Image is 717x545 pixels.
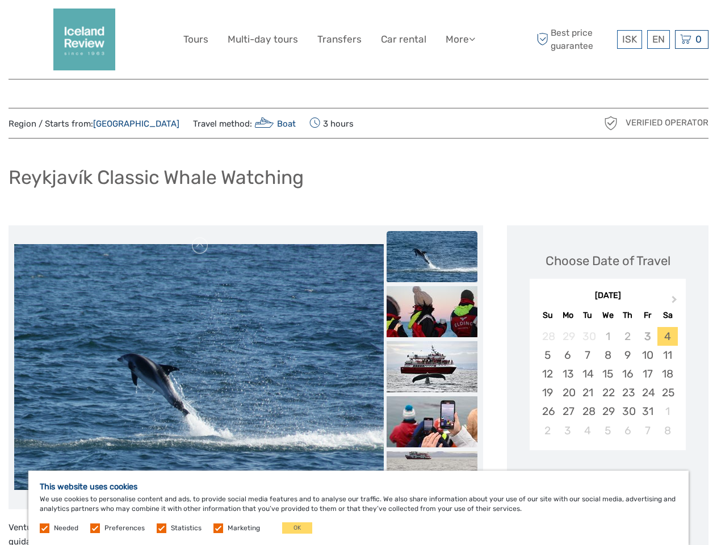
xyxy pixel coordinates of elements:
div: Choose Monday, October 13th, 2025 [558,364,578,383]
span: Travel method: [193,115,296,131]
div: Choose Thursday, November 6th, 2025 [618,421,638,440]
div: Choose Wednesday, October 8th, 2025 [598,346,618,364]
div: Choose Saturday, October 4th, 2025 [657,327,677,346]
div: Choose Saturday, October 11th, 2025 [657,346,677,364]
img: a4e4f68229304a8c94a437cd436454c4_slider_thumbnail.jpeg [387,396,477,447]
div: Tu [578,308,598,323]
div: Sa [657,308,677,323]
div: Choose Thursday, October 23rd, 2025 [618,383,638,402]
div: Choose Friday, October 17th, 2025 [638,364,657,383]
h1: Reykjavík Classic Whale Watching [9,166,304,189]
span: Region / Starts from: [9,118,179,130]
div: Choose Saturday, October 18th, 2025 [657,364,677,383]
div: Choose Monday, November 3rd, 2025 [558,421,578,440]
a: Car rental [381,31,426,48]
div: Fr [638,308,657,323]
div: We [598,308,618,323]
div: Choose Monday, October 6th, 2025 [558,346,578,364]
img: 51965d700edd45d38c2168157bc122b2_main_slider.jpeg [14,244,384,490]
div: Choose Friday, October 24th, 2025 [638,383,657,402]
a: Boat [252,119,296,129]
div: Choose Wednesday, October 22nd, 2025 [598,383,618,402]
div: Choose Friday, November 7th, 2025 [638,421,657,440]
img: verified_operator_grey_128.png [602,114,620,132]
div: Choose Date of Travel [546,252,670,270]
div: Choose Sunday, October 19th, 2025 [538,383,557,402]
img: b78d6e61daa04260bd164bb14028d35d_slider_thumbnail.jpeg [387,286,477,337]
button: OK [282,522,312,534]
div: Not available Monday, September 29th, 2025 [558,327,578,346]
div: Choose Tuesday, October 28th, 2025 [578,402,598,421]
a: More [446,31,475,48]
div: Choose Thursday, October 30th, 2025 [618,402,638,421]
img: 2352-2242c590-57d0-4cbf-9375-f685811e12ac_logo_big.png [53,9,115,70]
div: Choose Sunday, October 5th, 2025 [538,346,557,364]
span: Verified Operator [626,117,708,129]
div: Choose Tuesday, October 14th, 2025 [578,364,598,383]
p: We're away right now. Please check back later! [16,20,128,29]
div: Mo [558,308,578,323]
a: Transfers [317,31,362,48]
a: [GEOGRAPHIC_DATA] [93,119,179,129]
div: Not available Sunday, September 28th, 2025 [538,327,557,346]
div: Choose Monday, October 20th, 2025 [558,383,578,402]
div: Su [538,308,557,323]
label: Marketing [228,523,260,533]
div: Choose Sunday, October 12th, 2025 [538,364,557,383]
div: Choose Thursday, October 9th, 2025 [618,346,638,364]
div: Th [618,308,638,323]
div: EN [647,30,670,49]
span: ISK [622,33,637,45]
label: Statistics [171,523,202,533]
span: 0 [694,33,703,45]
div: Choose Tuesday, November 4th, 2025 [578,421,598,440]
label: Preferences [104,523,145,533]
div: Choose Monday, October 27th, 2025 [558,402,578,421]
h5: This website uses cookies [40,482,677,492]
div: We use cookies to personalise content and ads, to provide social media features and to analyse ou... [28,471,689,545]
div: Choose Saturday, October 25th, 2025 [657,383,677,402]
img: 7aee5af0ef2b436ab03a672e54ff506b_slider_thumbnail.jpeg [387,341,477,392]
div: Not available Friday, October 3rd, 2025 [638,327,657,346]
span: Best price guarantee [534,27,614,52]
span: 3 hours [309,115,354,131]
div: Choose Sunday, October 26th, 2025 [538,402,557,421]
div: Choose Thursday, October 16th, 2025 [618,364,638,383]
div: month 2025-10 [533,327,682,440]
div: Choose Tuesday, October 7th, 2025 [578,346,598,364]
img: 51965d700edd45d38c2168157bc122b2_slider_thumbnail.jpeg [387,231,477,282]
div: Choose Saturday, November 8th, 2025 [657,421,677,440]
div: Choose Friday, October 31st, 2025 [638,402,657,421]
div: Choose Friday, October 10th, 2025 [638,346,657,364]
div: Choose Wednesday, November 5th, 2025 [598,421,618,440]
div: Choose Wednesday, October 29th, 2025 [598,402,618,421]
div: Choose Saturday, November 1st, 2025 [657,402,677,421]
div: Not available Tuesday, September 30th, 2025 [578,327,598,346]
div: Not available Wednesday, October 1st, 2025 [598,327,618,346]
div: Choose Wednesday, October 15th, 2025 [598,364,618,383]
img: af85db80b42c4fe2897138f33390769b_slider_thumbnail.jpeg [387,451,477,502]
div: Not available Thursday, October 2nd, 2025 [618,327,638,346]
div: Choose Sunday, November 2nd, 2025 [538,421,557,440]
a: Tours [183,31,208,48]
button: Next Month [666,293,685,311]
div: Choose Tuesday, October 21st, 2025 [578,383,598,402]
label: Needed [54,523,78,533]
a: Multi-day tours [228,31,298,48]
button: Open LiveChat chat widget [131,18,144,31]
div: [DATE] [530,290,686,302]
